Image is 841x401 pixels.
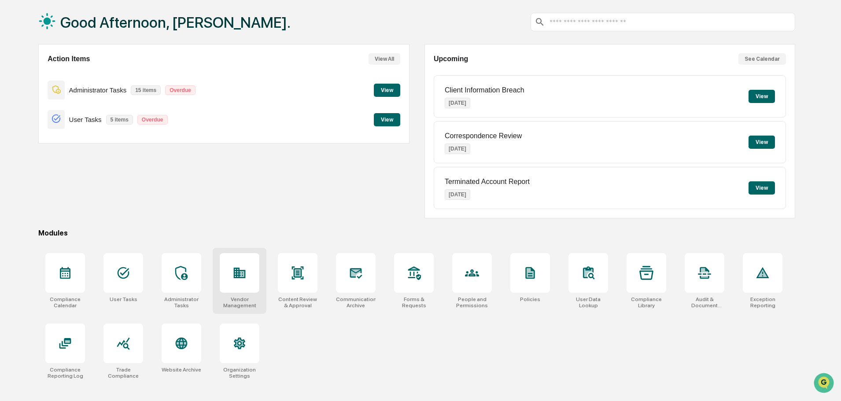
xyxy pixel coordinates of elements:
div: Trade Compliance [103,367,143,379]
div: Forms & Requests [394,296,434,309]
p: Administrator Tasks [69,86,127,94]
a: 🗄️Attestations [60,107,113,123]
div: Exception Reporting [743,296,782,309]
span: Preclearance [18,111,57,120]
p: Correspondence Review [445,132,522,140]
div: Organization Settings [220,367,259,379]
span: Data Lookup [18,128,55,136]
div: Website Archive [162,367,201,373]
div: Audit & Document Logs [685,296,724,309]
button: View [749,136,775,149]
div: Compliance Calendar [45,296,85,309]
p: 15 items [131,85,161,95]
p: Overdue [165,85,195,95]
div: Communications Archive [336,296,376,309]
img: 1746055101610-c473b297-6a78-478c-a979-82029cc54cd1 [9,67,25,83]
button: View All [369,53,400,65]
div: People and Permissions [452,296,492,309]
div: User Tasks [110,296,137,302]
p: 5 items [106,115,133,125]
p: User Tasks [69,116,102,123]
h1: Good Afternoon, [PERSON_NAME]. [60,14,291,31]
div: User Data Lookup [568,296,608,309]
p: Terminated Account Report [445,178,530,186]
div: We're available if you need us! [30,76,111,83]
button: View [749,181,775,195]
button: See Calendar [738,53,786,65]
p: Overdue [137,115,168,125]
div: Compliance Library [627,296,666,309]
div: 🗄️ [64,112,71,119]
p: [DATE] [445,143,470,154]
div: Start new chat [30,67,144,76]
p: [DATE] [445,189,470,200]
span: Attestations [73,111,109,120]
a: View [374,115,400,123]
div: Content Review & Approval [278,296,317,309]
p: Client Information Breach [445,86,524,94]
p: How can we help? [9,18,160,33]
a: 🖐️Preclearance [5,107,60,123]
h2: Action Items [48,55,90,63]
div: 🔎 [9,129,16,136]
div: Policies [520,296,540,302]
div: Vendor Management [220,296,259,309]
div: Compliance Reporting Log [45,367,85,379]
div: Administrator Tasks [162,296,201,309]
button: Start new chat [150,70,160,81]
h2: Upcoming [434,55,468,63]
a: Powered byPylon [62,149,107,156]
button: View [374,113,400,126]
span: Pylon [88,149,107,156]
div: Modules [38,229,795,237]
a: View [374,85,400,94]
button: View [374,84,400,97]
a: 🔎Data Lookup [5,124,59,140]
iframe: Open customer support [813,372,837,396]
div: 🖐️ [9,112,16,119]
p: [DATE] [445,98,470,108]
button: View [749,90,775,103]
input: Clear [23,40,145,49]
